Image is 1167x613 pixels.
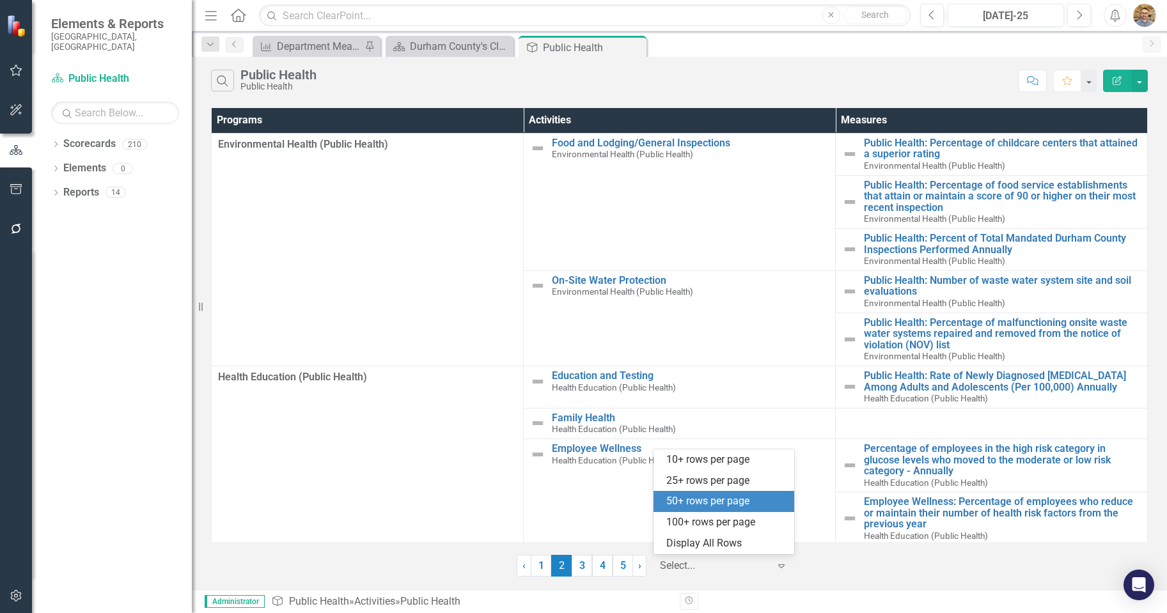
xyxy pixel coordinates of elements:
a: Public Health: Rate of Newly Diagnosed [MEDICAL_DATA] Among Adults and Adolescents (Per 100,000) ... [864,370,1141,392]
a: Public Health: Percentage of malfunctioning onsite waste water systems repaired and removed from ... [864,317,1141,351]
a: Food and Lodging/General Inspections [552,137,829,149]
div: 10+ rows per page [666,453,787,467]
td: Double-Click to Edit Right Click for Context Menu [836,175,1148,228]
span: Elements & Reports [51,16,179,31]
span: Health Education (Public Health) [864,477,988,488]
td: Double-Click to Edit Right Click for Context Menu [836,492,1148,545]
span: ‹ [522,559,526,571]
td: Double-Click to Edit Right Click for Context Menu [836,133,1148,175]
span: Environmental Health (Public Health) [864,298,1005,308]
a: Department Measure Report [256,38,361,54]
td: Double-Click to Edit Right Click for Context Menu [836,270,1148,313]
img: Not Defined [842,242,858,257]
a: Elements [63,161,106,176]
a: Activities [354,595,395,607]
span: Environmental Health (Public Health) [864,256,1005,266]
img: Not Defined [842,194,858,210]
a: Education and Testing [552,370,829,382]
td: Double-Click to Edit Right Click for Context Menu [836,366,1148,408]
td: Double-Click to Edit Right Click for Context Menu [524,408,836,438]
span: Health Education (Public Health) [552,382,676,392]
span: Health Education (Public Health) [552,424,676,434]
img: Not Defined [842,284,858,299]
img: Not Defined [530,278,545,293]
img: Not Defined [530,141,545,156]
div: 14 [106,187,126,198]
a: Public Health: Percentage of childcare centers that attained a superior rating [864,137,1141,160]
a: Public Health: Number of waste water system site and soil evaluations [864,275,1141,297]
span: 2 [551,555,572,577]
span: Environmental Health (Public Health) [552,149,693,159]
a: Public Health: Percentage of food service establishments that attain or maintain a score of 90 or... [864,180,1141,213]
td: Double-Click to Edit Right Click for Context Menu [524,366,836,408]
a: 4 [592,555,613,577]
div: 50+ rows per page [666,494,787,509]
span: Environmental Health (Public Health) [218,138,388,150]
div: Durham County's ClearPoint Site - Performance Management [410,38,510,54]
div: Public Health [240,82,317,91]
a: 5 [613,555,633,577]
a: Public Health [51,72,179,86]
div: 100+ rows per page [666,515,787,530]
div: Display All Rows [666,536,787,551]
input: Search ClearPoint... [259,4,910,27]
a: Reports [63,185,99,200]
span: Environmental Health (Public Health) [552,286,693,297]
img: Josh Edwards [1133,4,1156,27]
td: Double-Click to Edit Right Click for Context Menu [836,438,1148,492]
div: Public Health [400,595,460,607]
a: Employee Wellness: Percentage of employees who reduce or maintain their number of health risk fac... [864,496,1141,530]
span: Health Education (Public Health) [218,371,367,383]
span: Environmental Health (Public Health) [864,160,1005,171]
input: Search Below... [51,102,179,124]
a: 3 [572,555,592,577]
div: Open Intercom Messenger [1124,570,1154,600]
span: Health Education (Public Health) [552,455,676,465]
img: Not Defined [842,332,858,347]
span: Search [861,10,889,20]
a: Public Health: Percent of Total Mandated Durham County Inspections Performed Annually [864,233,1141,255]
img: Not Defined [530,415,545,431]
button: Search [843,6,907,24]
td: Double-Click to Edit Right Click for Context Menu [836,313,1148,366]
a: Family Health [552,412,829,424]
td: Double-Click to Edit Right Click for Context Menu [524,133,836,270]
div: Department Measure Report [277,38,361,54]
img: Not Defined [842,511,858,526]
div: Public Health [543,40,643,56]
span: Environmental Health (Public Health) [864,213,1005,224]
a: Public Health [289,595,349,607]
td: Double-Click to Edit Right Click for Context Menu [524,270,836,366]
span: Environmental Health (Public Health) [864,351,1005,361]
img: Not Defined [530,447,545,462]
div: Public Health [240,68,317,82]
div: 0 [113,163,133,174]
span: Administrator [205,595,265,608]
div: » » [271,594,670,609]
a: 1 [531,555,551,577]
div: 210 [122,139,147,150]
img: Not Defined [842,379,858,394]
a: Percentage of employees in the high risk category in glucose levels who moved to the moderate or ... [864,443,1141,477]
a: Scorecards [63,137,116,151]
span: › [638,559,641,571]
span: Health Education (Public Health) [864,531,988,541]
td: Double-Click to Edit Right Click for Context Menu [524,438,836,545]
a: Durham County's ClearPoint Site - Performance Management [389,38,510,54]
button: [DATE]-25 [948,4,1065,27]
span: Health Education (Public Health) [864,393,988,403]
small: [GEOGRAPHIC_DATA], [GEOGRAPHIC_DATA] [51,31,179,52]
img: Not Defined [842,458,858,473]
img: Not Defined [530,374,545,389]
td: Double-Click to Edit Right Click for Context Menu [836,229,1148,271]
a: Employee Wellness [552,443,829,454]
div: 25+ rows per page [666,474,787,488]
img: ClearPoint Strategy [6,15,29,37]
a: On-Site Water Protection [552,275,829,286]
img: Not Defined [842,146,858,162]
div: [DATE]-25 [952,8,1060,24]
